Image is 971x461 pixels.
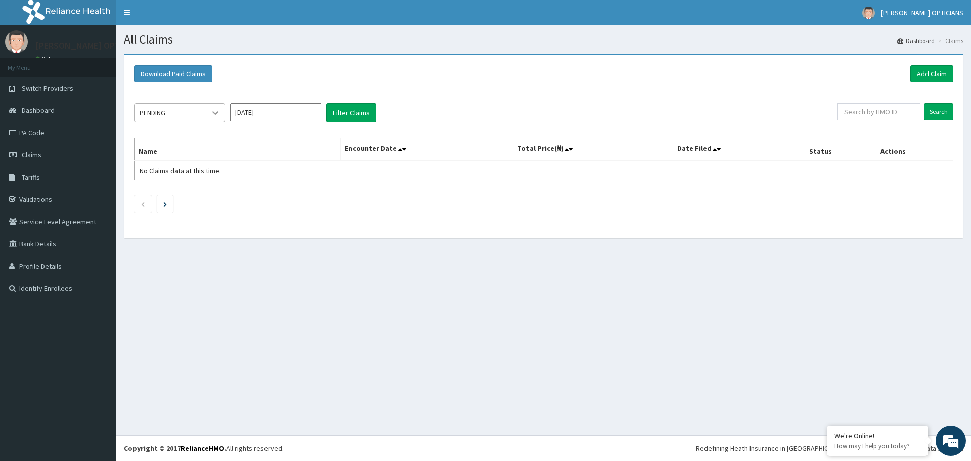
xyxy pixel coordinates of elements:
button: Filter Claims [326,103,376,122]
div: Chat with us now [53,57,170,70]
a: Next page [163,199,167,208]
button: Download Paid Claims [134,65,212,82]
th: Status [805,138,876,161]
img: User Image [5,30,28,53]
div: PENDING [140,108,165,118]
span: Switch Providers [22,83,73,93]
img: d_794563401_company_1708531726252_794563401 [19,51,41,76]
span: Dashboard [22,106,55,115]
li: Claims [936,36,963,45]
span: No Claims data at this time. [140,166,221,175]
th: Actions [876,138,953,161]
a: RelianceHMO [181,444,224,453]
th: Name [135,138,341,161]
p: [PERSON_NAME] OPTICIANS [35,41,147,50]
a: Previous page [141,199,145,208]
p: How may I help you today? [834,442,920,450]
footer: All rights reserved. [116,435,971,461]
th: Date Filed [673,138,805,161]
th: Total Price(₦) [513,138,673,161]
textarea: Type your message and hit 'Enter' [5,276,193,312]
a: Dashboard [897,36,935,45]
input: Search [924,103,953,120]
span: Claims [22,150,41,159]
div: We're Online! [834,431,920,440]
img: User Image [862,7,875,19]
th: Encounter Date [340,138,513,161]
div: Minimize live chat window [166,5,190,29]
a: Add Claim [910,65,953,82]
span: We're online! [59,128,140,230]
span: [PERSON_NAME] OPTICIANS [881,8,963,17]
input: Select Month and Year [230,103,321,121]
a: Online [35,55,60,62]
input: Search by HMO ID [837,103,920,120]
strong: Copyright © 2017 . [124,444,226,453]
h1: All Claims [124,33,963,46]
span: Tariffs [22,173,40,182]
div: Redefining Heath Insurance in [GEOGRAPHIC_DATA] using Telemedicine and Data Science! [696,443,963,453]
